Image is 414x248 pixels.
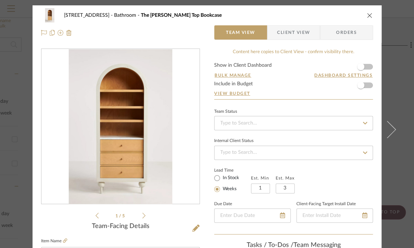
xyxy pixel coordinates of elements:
[214,91,373,96] a: View Budget
[69,49,172,204] img: 81e6bf83-9ed2-4ac7-964d-dd66aa7b81c8_436x436.jpg
[214,202,232,206] label: Due Date
[141,13,222,18] span: The [PERSON_NAME] Top Bookcase
[214,49,373,56] div: Content here copies to Client View - confirm visibility there.
[221,175,239,181] label: In Stock
[115,214,119,218] span: 1
[226,25,255,40] span: Team View
[119,214,122,218] span: /
[214,208,291,223] input: Enter Due Date
[296,208,373,223] input: Enter Install Date
[276,176,295,181] label: Est. Max
[64,13,114,18] span: [STREET_ADDRESS]
[41,8,58,22] img: 81e6bf83-9ed2-4ac7-964d-dd66aa7b81c8_48x40.jpg
[328,25,365,40] span: Orders
[214,146,373,160] input: Type to Search…
[214,72,252,79] button: Bulk Manage
[41,223,200,231] div: Team-Facing Details
[114,13,141,18] span: Bathroom
[277,25,310,40] span: Client View
[214,110,237,113] div: Team Status
[214,173,251,193] mat-radio-group: Select item type
[41,238,67,244] label: Item Name
[214,139,253,143] div: Internal Client Status
[314,72,373,79] button: Dashboard Settings
[214,116,373,130] input: Type to Search…
[221,186,237,192] label: Weeks
[122,214,126,218] span: 5
[66,30,72,36] img: Remove from project
[41,49,199,204] div: 0
[296,202,356,206] label: Client-Facing Target Install Date
[251,176,269,181] label: Est. Min
[214,167,251,173] label: Lead Time
[366,12,373,19] button: close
